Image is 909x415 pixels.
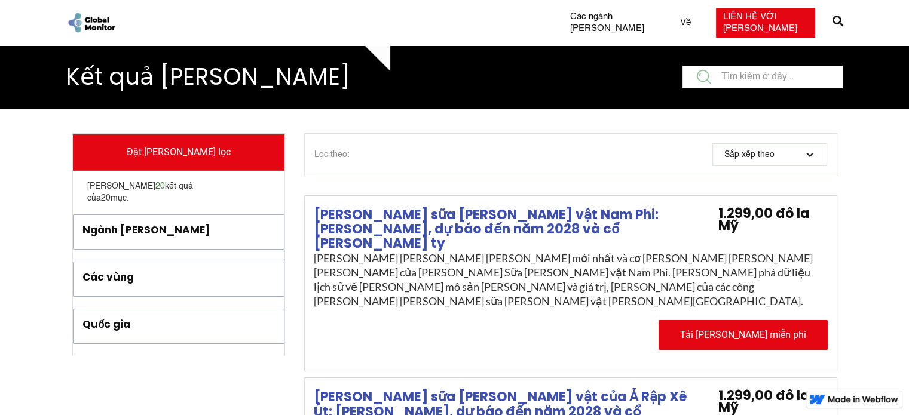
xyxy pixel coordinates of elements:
font: của [87,194,101,202]
a: Ngành [PERSON_NAME] [74,215,284,248]
font: Đặt [PERSON_NAME] lọc [127,146,231,158]
font: [PERSON_NAME] [87,182,155,190]
font: Liên hệ với [PERSON_NAME] [723,12,797,33]
a: Quốc gia [74,309,284,343]
font: [PERSON_NAME] [PERSON_NAME] [PERSON_NAME] mới nhất và cơ [PERSON_NAME] [PERSON_NAME] [PERSON_NAME... [314,251,813,308]
a: Các vùng [74,262,284,296]
font: 1.299,00 đô la Mỹ [718,204,809,235]
font: Kết quả [PERSON_NAME] [66,60,350,93]
font: Quốc gia [82,317,130,331]
font: Các ngành [PERSON_NAME] [570,12,644,33]
font: 20 [101,194,111,202]
font: Lọc theo: [314,150,350,159]
font:  [833,16,843,26]
font: Sắp xếp theo [724,150,775,159]
a: Liên hệ với [PERSON_NAME] [716,8,815,38]
font: 20 [155,182,165,190]
img: Được tạo trong Webflow [828,396,898,403]
font: mục. [111,194,129,202]
font: [PERSON_NAME] sữa [PERSON_NAME] vật Nam Phi: [PERSON_NAME], dự báo đến năm 2028 và cổ [PERSON_NAM... [314,205,659,253]
font: Về [680,18,691,27]
a: Về [673,17,698,29]
a: trang chủ [66,11,117,34]
input: Tìm kiếm ở đây... [682,66,843,88]
a:  [833,11,843,35]
a: Đặt [PERSON_NAME] lọc [73,134,285,171]
font: Tải [PERSON_NAME] miễn phí [680,329,806,340]
font: Ngành [PERSON_NAME] [82,223,210,237]
font: Các vùng [82,270,134,284]
div: Sắp xếp theo [712,143,827,166]
a: Các ngành [PERSON_NAME] [563,11,655,35]
a: [PERSON_NAME] sữa [PERSON_NAME] vật Nam Phi: [PERSON_NAME], dự báo đến năm 2028 và cổ [PERSON_NAM... [314,208,827,251]
font: kết quả [165,182,193,190]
